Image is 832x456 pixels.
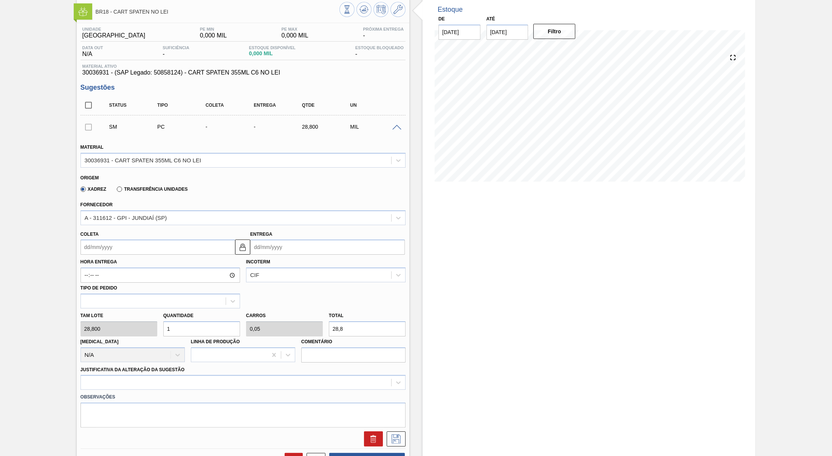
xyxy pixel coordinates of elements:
span: PE MAX [281,27,308,31]
div: CIF [250,272,259,279]
button: Atualizar Gráfico [356,2,372,17]
button: locked [235,240,250,255]
label: Carros [246,313,266,318]
button: Visão Geral dos Estoques [339,2,355,17]
span: 30036931 - (SAP Legado: 50858124) - CART SPATEN 355ML C6 NO LEI [82,69,404,76]
img: locked [238,243,247,252]
div: 28,800 [300,124,355,130]
button: Filtro [533,24,575,39]
button: Ir ao Master Data / Geral [390,2,406,17]
div: Qtde [300,103,355,108]
input: dd/mm/yyyy [486,25,528,40]
label: Até [486,16,495,22]
div: 30036931 - CART SPATEN 355ML C6 NO LEI [85,157,201,163]
div: Coleta [204,103,258,108]
label: Entrega [250,232,273,237]
span: [GEOGRAPHIC_DATA] [82,32,146,39]
label: Comentário [301,336,406,347]
span: Material ativo [82,64,404,68]
label: Hora Entrega [81,257,240,268]
label: Quantidade [163,313,194,318]
div: MIL [348,124,403,130]
span: Próxima Entrega [363,27,404,31]
h3: Sugestões [81,84,406,92]
label: [MEDICAL_DATA] [81,339,119,344]
label: De [438,16,445,22]
label: Transferência Unidades [117,187,187,192]
label: Xadrez [81,187,107,192]
div: Tipo [155,103,210,108]
span: Estoque Disponível [249,45,296,50]
span: Unidade [82,27,146,31]
div: - [252,124,306,130]
div: Estoque [438,6,463,14]
label: Tipo de pedido [81,285,117,291]
label: Linha de Produção [191,339,240,344]
div: Excluir Sugestão [360,431,383,447]
div: Salvar Sugestão [383,431,406,447]
input: dd/mm/yyyy [250,240,405,255]
span: 0,000 MIL [249,51,296,56]
div: Sugestão Manual [107,124,162,130]
label: Total [329,313,344,318]
button: Programar Estoque [373,2,389,17]
span: BR18 - CART SPATEN NO LEI [96,9,339,15]
div: N/A [81,45,105,58]
div: Pedido de Compra [155,124,210,130]
div: - [361,27,406,39]
input: dd/mm/yyyy [438,25,480,40]
div: Entrega [252,103,306,108]
div: - [204,124,258,130]
div: A - 311612 - GPI - JUNDIAÍ (SP) [85,215,167,221]
label: Coleta [81,232,99,237]
label: Incoterm [246,259,270,265]
label: Observações [81,392,406,403]
input: dd/mm/yyyy [81,240,235,255]
label: Origem [81,175,99,181]
div: Status [107,103,162,108]
img: Ícone [78,7,88,16]
span: Suficiência [163,45,189,50]
span: Estoque Bloqueado [355,45,404,50]
span: PE MIN [200,27,227,31]
div: UN [348,103,403,108]
label: Material [81,145,104,150]
span: Data out [82,45,103,50]
label: Tam lote [81,310,157,321]
div: - [161,45,191,58]
label: Fornecedor [81,202,113,207]
div: - [353,45,406,58]
span: 0,000 MIL [281,32,308,39]
label: Justificativa da Alteração da Sugestão [81,367,185,372]
span: 0,000 MIL [200,32,227,39]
